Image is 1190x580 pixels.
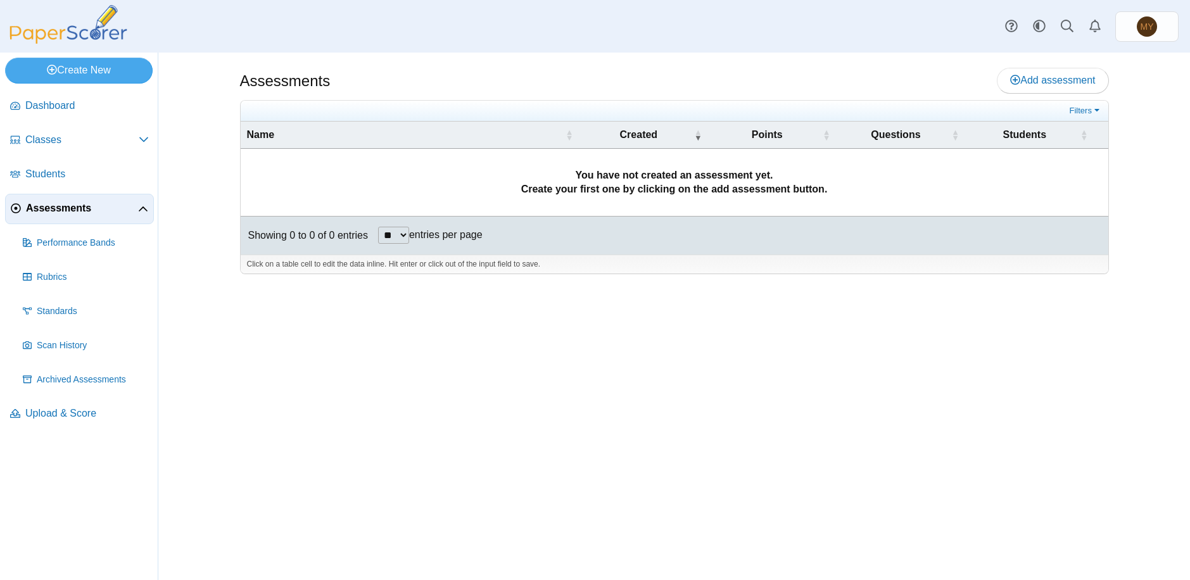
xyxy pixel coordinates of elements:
span: Ming Yang [1141,22,1154,31]
span: Students [25,167,149,181]
span: Assessments [26,201,138,215]
span: Scan History [37,339,149,352]
span: Name : Activate to sort [566,122,573,148]
span: Questions [871,129,920,140]
a: Create New [5,58,153,83]
b: You have not created an assessment yet. Create your first one by clicking on the add assessment b... [521,170,828,194]
span: Archived Assessments [37,374,149,386]
a: Dashboard [5,91,154,122]
a: Performance Bands [18,228,154,258]
img: PaperScorer [5,5,132,44]
span: Ming Yang [1137,16,1157,37]
a: Ming Yang [1115,11,1179,42]
span: Name [247,129,275,140]
h1: Assessments [240,70,331,92]
span: Points [752,129,783,140]
a: Scan History [18,331,154,361]
span: Questions : Activate to sort [951,122,959,148]
a: Standards [18,296,154,327]
a: Archived Assessments [18,365,154,395]
span: Add assessment [1010,75,1095,85]
span: Points : Activate to sort [823,122,830,148]
div: Click on a table cell to edit the data inline. Hit enter or click out of the input field to save. [241,255,1108,274]
label: entries per page [409,229,483,240]
span: Created : Activate to remove sorting [694,122,702,148]
a: Filters [1067,104,1105,117]
span: Students [1003,129,1046,140]
a: Rubrics [18,262,154,293]
span: Standards [37,305,149,318]
div: Showing 0 to 0 of 0 entries [241,217,368,255]
span: Classes [25,133,139,147]
span: Rubrics [37,271,149,284]
a: Upload & Score [5,399,154,429]
span: Dashboard [25,99,149,113]
a: Add assessment [997,68,1108,93]
a: Assessments [5,194,154,224]
span: Created [620,129,658,140]
span: Performance Bands [37,237,149,249]
a: Alerts [1081,13,1109,41]
span: Students : Activate to sort [1080,122,1087,148]
a: Classes [5,125,154,156]
span: Upload & Score [25,407,149,420]
a: Students [5,160,154,190]
a: PaperScorer [5,35,132,46]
